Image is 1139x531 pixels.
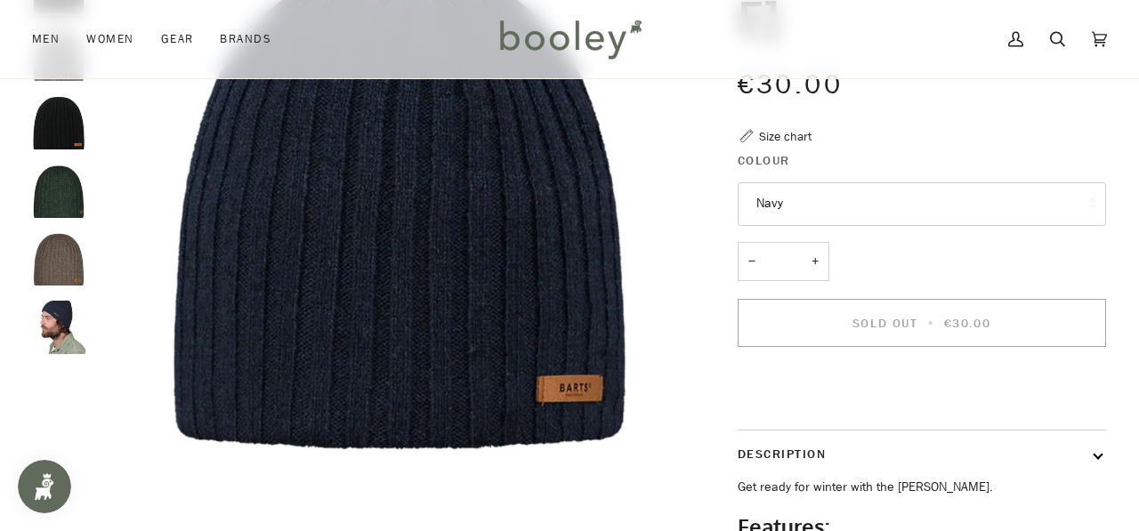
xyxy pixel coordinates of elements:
[738,242,829,282] input: Quantity
[738,478,1106,497] p: Get ready for winter with the [PERSON_NAME].
[32,30,60,48] span: Men
[738,430,1106,478] button: Description
[923,315,940,332] span: •
[220,30,271,48] span: Brands
[801,242,829,282] button: +
[738,242,766,282] button: −
[738,151,790,170] span: Colour
[492,13,648,65] img: Booley
[32,96,85,149] img: Barts Haakon Beanie Black - Booley Galway
[86,30,133,48] span: Women
[738,67,843,103] span: €30.00
[738,299,1106,347] button: Sold Out • €30.00
[852,315,917,332] span: Sold Out
[32,301,85,354] img: Barts Haakon Beanie - Booley Galway
[738,182,1106,226] button: Navy
[32,165,85,218] img: Barts Haakon Beanie Army - Booley Galway
[32,232,85,286] img: Barts Haakon Beanie Heather Brown - Booley Galway
[18,460,71,513] iframe: Button to open loyalty program pop-up
[944,315,990,332] span: €30.00
[759,127,812,146] div: Size chart
[161,30,194,48] span: Gear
